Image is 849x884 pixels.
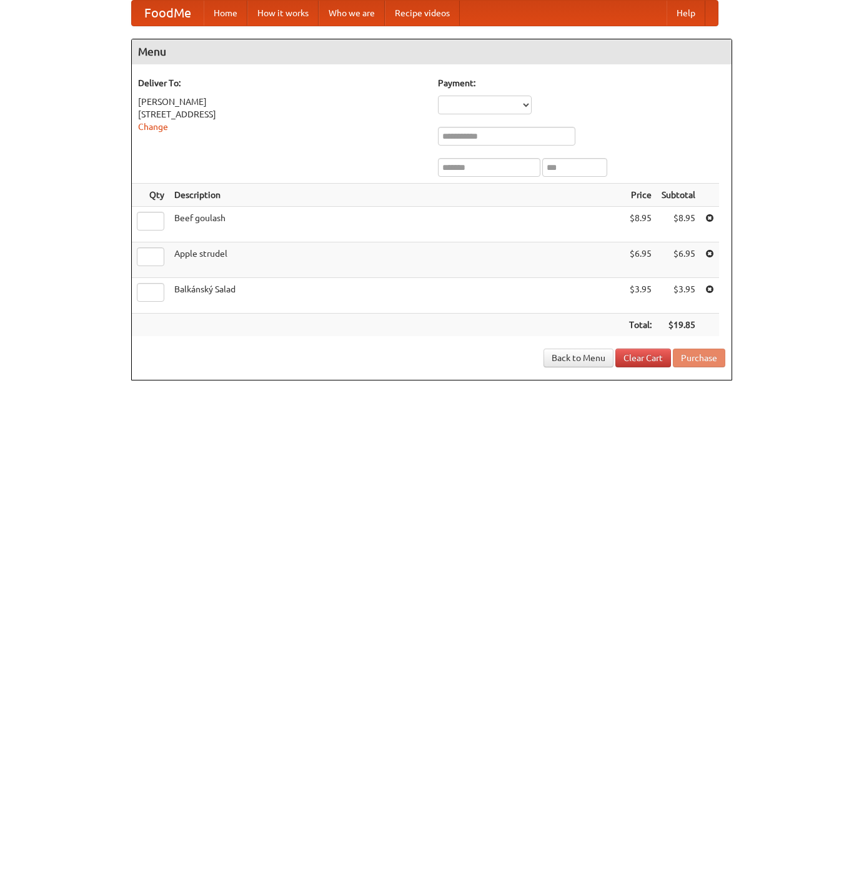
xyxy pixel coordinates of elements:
[657,184,700,207] th: Subtotal
[544,349,613,367] a: Back to Menu
[169,207,624,242] td: Beef goulash
[624,278,657,314] td: $3.95
[169,242,624,278] td: Apple strudel
[673,349,725,367] button: Purchase
[138,108,425,121] div: [STREET_ADDRESS]
[138,96,425,108] div: [PERSON_NAME]
[138,77,425,89] h5: Deliver To:
[385,1,460,26] a: Recipe videos
[624,314,657,337] th: Total:
[624,207,657,242] td: $8.95
[247,1,319,26] a: How it works
[657,242,700,278] td: $6.95
[438,77,725,89] h5: Payment:
[624,242,657,278] td: $6.95
[319,1,385,26] a: Who we are
[169,184,624,207] th: Description
[615,349,671,367] a: Clear Cart
[169,278,624,314] td: Balkánský Salad
[657,207,700,242] td: $8.95
[657,314,700,337] th: $19.85
[138,122,168,132] a: Change
[132,39,732,64] h4: Menu
[204,1,247,26] a: Home
[132,1,204,26] a: FoodMe
[667,1,705,26] a: Help
[657,278,700,314] td: $3.95
[132,184,169,207] th: Qty
[624,184,657,207] th: Price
